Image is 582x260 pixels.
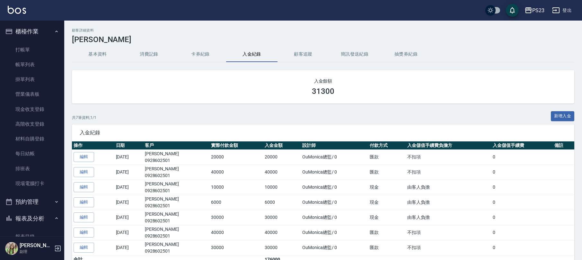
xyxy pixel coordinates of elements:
th: 客戶 [143,141,210,150]
a: 編輯 [74,182,94,192]
td: 由客人負擔 [406,195,491,210]
td: OuMonica總監 / 0 [301,240,368,255]
td: 30000 [263,210,301,225]
td: 0 [491,149,552,165]
button: 簡訊發送紀錄 [329,47,380,62]
button: 入金紀錄 [226,47,278,62]
p: 0928602501 [145,202,208,209]
td: 0 [491,240,552,255]
td: 20000 [263,149,301,165]
td: [DATE] [114,210,143,225]
a: 現場電腦打卡 [3,176,62,191]
td: 匯款 [368,149,406,165]
td: 匯款 [368,225,406,240]
p: 副理 [20,249,52,255]
td: OuMonica總監 / 0 [301,195,368,210]
td: 40000 [209,225,263,240]
td: [PERSON_NAME] [143,149,210,165]
td: 40000 [209,165,263,180]
a: 打帳單 [3,42,62,57]
button: 顧客追蹤 [278,47,329,62]
button: 消費記錄 [123,47,175,62]
td: [PERSON_NAME] [143,165,210,180]
td: [DATE] [114,180,143,195]
td: 由客人負擔 [406,180,491,195]
a: 每日結帳 [3,146,62,161]
td: 0 [491,210,552,225]
th: 入金儲值手續費 [491,141,552,150]
p: 0928602501 [145,218,208,224]
td: 20000 [209,149,263,165]
td: 0 [491,195,552,210]
a: 營業儀表板 [3,87,62,102]
td: 由客人負擔 [406,210,491,225]
a: 編輯 [74,197,94,207]
button: 報表及分析 [3,210,62,227]
td: 現金 [368,195,406,210]
td: 6000 [209,195,263,210]
a: 編輯 [74,243,94,253]
a: 帳單列表 [3,57,62,72]
button: 抽獎券紀錄 [380,47,432,62]
button: PS23 [522,4,547,17]
td: 0 [491,165,552,180]
button: 櫃檯作業 [3,23,62,40]
p: 0928602501 [145,157,208,164]
button: 新增入金 [551,111,575,121]
td: 30000 [263,240,301,255]
img: Logo [8,6,26,14]
a: 編輯 [74,228,94,238]
a: 掛單列表 [3,72,62,87]
td: [DATE] [114,165,143,180]
td: [PERSON_NAME] [143,210,210,225]
td: OuMonica總監 / 0 [301,165,368,180]
td: OuMonica總監 / 0 [301,210,368,225]
td: [DATE] [114,195,143,210]
h2: 入金餘額 [80,78,567,84]
td: 不扣項 [406,240,491,255]
td: [PERSON_NAME] [143,180,210,195]
button: 卡券紀錄 [175,47,226,62]
td: [PERSON_NAME] [143,240,210,255]
th: 付款方式 [368,141,406,150]
a: 編輯 [74,167,94,177]
td: [PERSON_NAME] [143,195,210,210]
a: 編輯 [74,212,94,222]
td: 0 [491,225,552,240]
td: 40000 [263,165,301,180]
a: 報表目錄 [3,229,62,244]
td: 現金 [368,210,406,225]
th: 備註 [553,141,574,150]
td: 不扣項 [406,149,491,165]
span: 入金紀錄 [80,130,567,136]
th: 入金金額 [263,141,301,150]
a: 排班表 [3,161,62,176]
button: 基本資料 [72,47,123,62]
td: OuMonica總監 / 0 [301,149,368,165]
td: 6000 [263,195,301,210]
td: 匯款 [368,240,406,255]
td: 現金 [368,180,406,195]
td: [DATE] [114,240,143,255]
a: 現金收支登錄 [3,102,62,117]
td: 30000 [209,210,263,225]
h3: [PERSON_NAME] [72,35,574,44]
td: 匯款 [368,165,406,180]
th: 操作 [72,141,114,150]
td: 不扣項 [406,165,491,180]
h2: 顧客詳細資料 [72,28,574,32]
button: 登出 [550,4,574,16]
td: OuMonica總監 / 0 [301,180,368,195]
th: 日期 [114,141,143,150]
td: [DATE] [114,149,143,165]
td: 不扣項 [406,225,491,240]
a: 編輯 [74,152,94,162]
a: 高階收支登錄 [3,117,62,131]
td: OuMonica總監 / 0 [301,225,368,240]
h3: 31300 [312,87,334,96]
td: 30000 [209,240,263,255]
p: 共 7 筆資料, 1 / 1 [72,115,96,121]
p: 0928602501 [145,187,208,194]
td: 40000 [263,225,301,240]
td: [DATE] [114,225,143,240]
